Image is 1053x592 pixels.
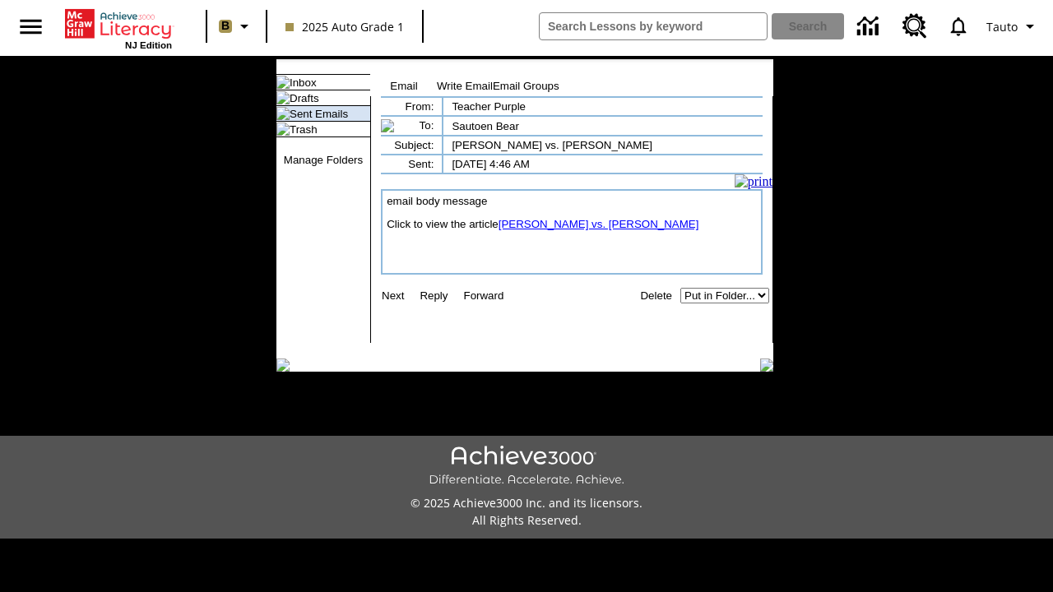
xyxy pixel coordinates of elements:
td: From: [394,100,434,113]
img: folder_icon.gif [276,76,290,89]
img: Achieve3000 Differentiate Accelerate Achieve [429,446,624,488]
img: to_icon.gif [381,119,394,132]
a: Reply [420,289,448,302]
a: Email Groups [493,80,559,92]
a: Drafts [290,92,319,104]
a: Write Email [437,80,493,92]
span: B [221,16,230,36]
img: black_spacer.gif [370,343,773,344]
td: [DATE] 4:46 AM [452,158,762,170]
a: Next [382,289,404,302]
span: 2025 Auto Grade 1 [285,18,404,35]
a: Sent Emails [290,108,348,120]
a: Notifications [937,5,980,48]
a: Forward [463,289,503,302]
img: folder_icon_pick.gif [276,107,290,120]
button: Open side menu [7,2,55,51]
img: folder_icon.gif [276,91,290,104]
a: Resource Center, Will open in new tab [893,4,937,49]
a: Trash [290,123,318,136]
div: Home [65,6,172,50]
button: Profile/Settings [980,12,1046,41]
a: Email [390,80,417,92]
td: Sent: [394,158,434,170]
td: To: [394,119,434,132]
span: NJ Edition [125,40,172,50]
input: search field [540,13,767,39]
a: Inbox [290,76,317,89]
img: print [735,174,772,189]
img: table_footer_left.gif [276,358,290,372]
img: table_footer_right.gif [760,358,773,372]
td: Subject: [394,139,434,151]
button: Boost Class color is light brown. Change class color [212,12,261,41]
a: Manage Folders [284,154,363,166]
a: Data Center [847,4,893,49]
span: Tauto [986,18,1018,35]
td: email body message [384,192,759,244]
a: Delete [640,289,672,302]
td: Sautoen Bear [452,119,762,132]
td: [PERSON_NAME] vs. [PERSON_NAME] [452,139,762,151]
a: [PERSON_NAME] vs. [PERSON_NAME] [499,218,699,230]
img: folder_icon.gif [276,123,290,136]
font: Click to view the article [387,218,698,230]
td: Teacher Purple [452,100,762,113]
